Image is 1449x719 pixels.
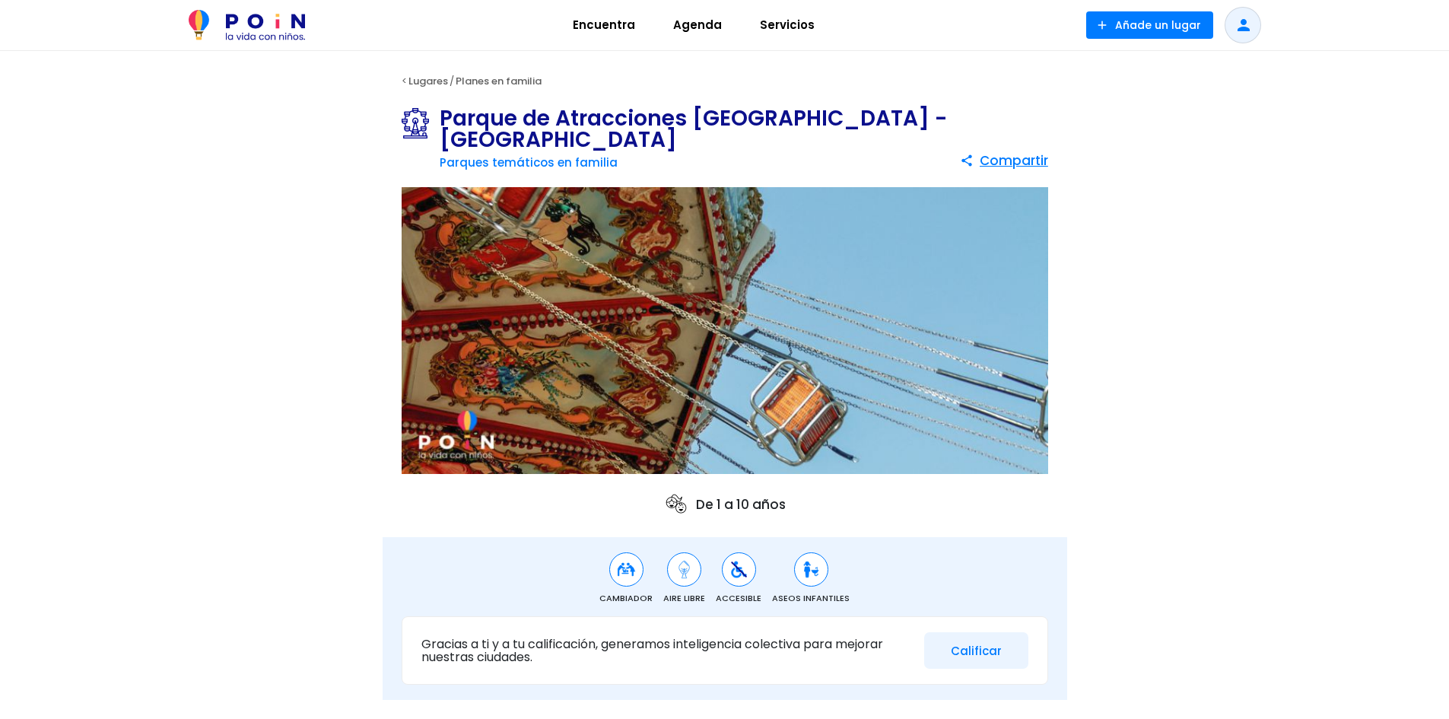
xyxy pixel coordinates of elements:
a: Servicios [741,7,834,43]
a: Parques temáticos en familia [440,154,618,170]
a: Agenda [654,7,741,43]
span: Aire Libre [663,592,705,605]
button: Calificar [924,632,1028,670]
a: Planes en familia [456,74,542,88]
img: Aseos infantiles [802,560,821,579]
img: ages icon [664,492,688,517]
img: POiN [189,10,305,40]
span: Accesible [716,592,761,605]
span: Cambiador [599,592,653,605]
img: Accesible [729,560,748,579]
p: Gracias a ti y a tu calificación, generamos inteligencia colectiva para mejorar nuestras ciudades. [421,638,913,664]
span: Aseos infantiles [772,592,850,605]
button: Añade un lugar [1086,11,1213,39]
span: Servicios [753,13,821,37]
a: Lugares [408,74,448,88]
a: Encuentra [554,7,654,43]
span: Encuentra [566,13,642,37]
p: De 1 a 10 años [664,492,786,517]
img: Aire Libre [675,560,694,579]
div: < / [383,70,1067,93]
img: Parque de Atracciones Sould Park - La Vaguada [402,187,1048,475]
span: Agenda [666,13,729,37]
button: Compartir [960,147,1048,174]
h1: Parque de Atracciones [GEOGRAPHIC_DATA] - [GEOGRAPHIC_DATA] [440,108,960,151]
img: Cambiador [617,560,636,579]
img: Parques temáticos en familia [402,108,440,138]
